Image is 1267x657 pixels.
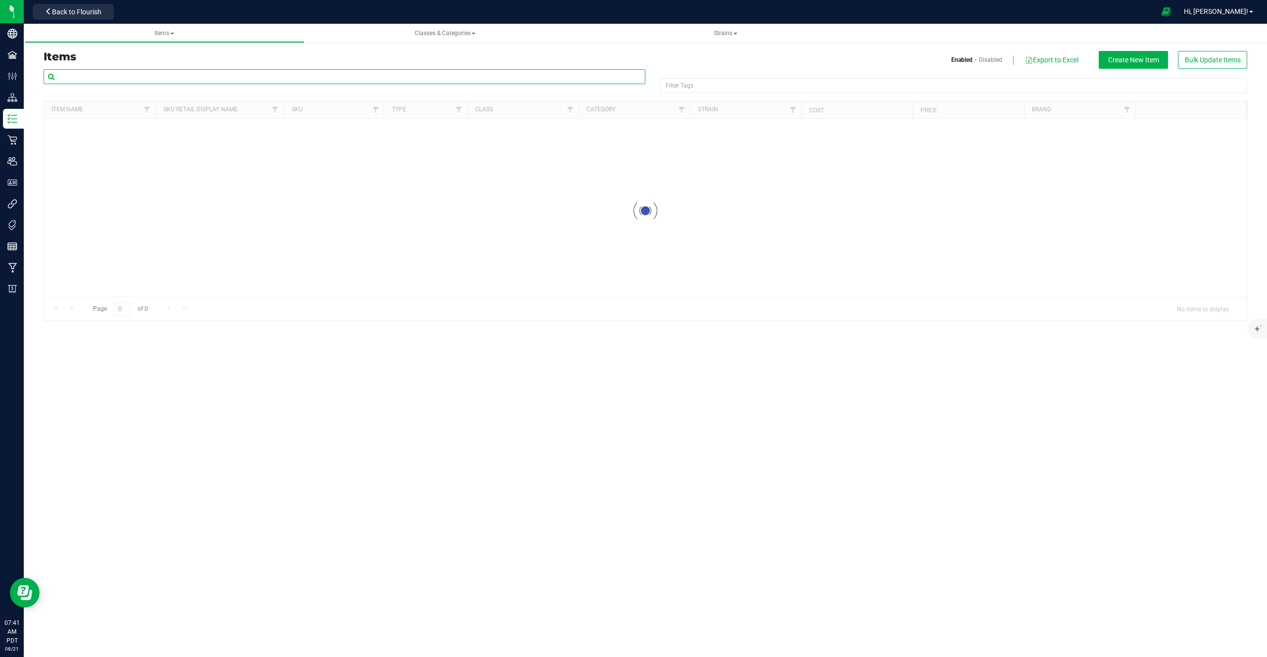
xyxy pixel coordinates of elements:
button: Create New Item [1099,51,1168,69]
inline-svg: Billing [7,284,17,294]
h3: Items [44,51,638,63]
a: Enabled [951,55,973,64]
inline-svg: Manufacturing [7,263,17,273]
inline-svg: Distribution [7,93,17,102]
span: Create New Item [1108,56,1159,64]
span: Items [154,30,174,37]
inline-svg: Configuration [7,71,17,81]
inline-svg: Users [7,156,17,166]
span: Bulk Update Items [1185,56,1241,64]
inline-svg: Tags [7,220,17,230]
span: Hi, [PERSON_NAME]! [1184,7,1248,15]
button: Back to Flourish [33,4,114,20]
span: Classes & Categories [415,30,476,37]
span: Open Ecommerce Menu [1155,2,1177,21]
a: Disabled [979,55,1002,64]
inline-svg: Reports [7,241,17,251]
iframe: Resource center [10,578,40,608]
span: Back to Flourish [52,8,101,16]
inline-svg: User Roles [7,178,17,188]
button: Bulk Update Items [1178,51,1247,69]
input: Search Item Name, SKU Retail Name, or Part Number [44,69,645,84]
p: 08/21 [4,645,19,653]
inline-svg: Facilities [7,50,17,60]
inline-svg: Integrations [7,199,17,209]
button: Export to Excel [1024,51,1079,68]
span: Strains [714,30,737,37]
inline-svg: Inventory [7,114,17,124]
p: 07:41 AM PDT [4,618,19,645]
inline-svg: Company [7,29,17,39]
inline-svg: Retail [7,135,17,145]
